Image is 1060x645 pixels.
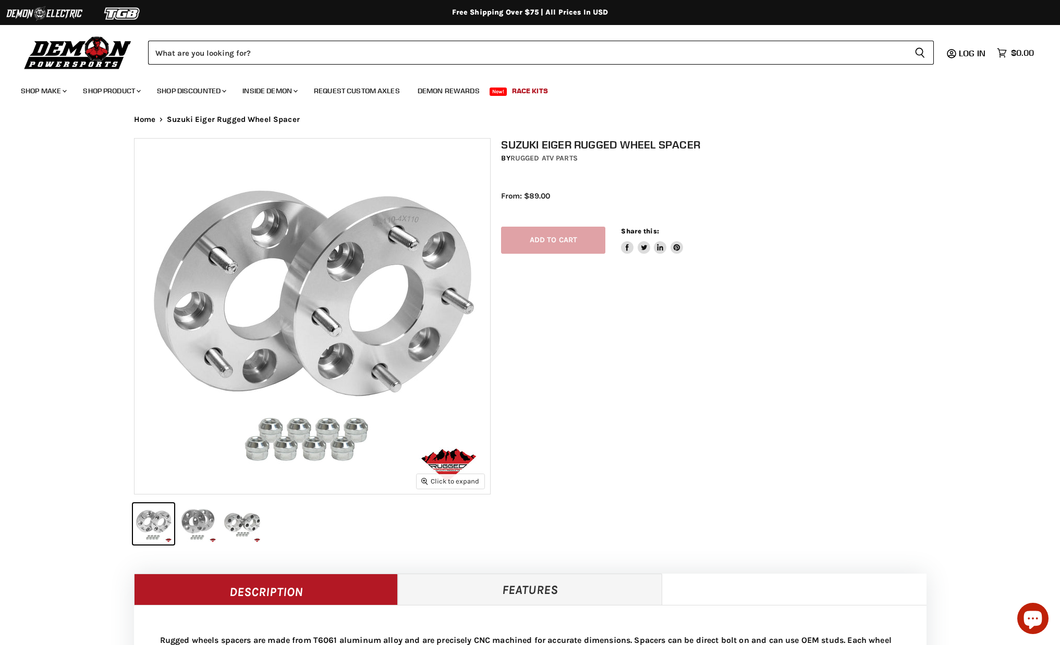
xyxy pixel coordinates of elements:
[167,115,300,124] span: Suzuki Eiger Rugged Wheel Spacer
[410,80,488,102] a: Demon Rewards
[75,80,147,102] a: Shop Product
[83,4,162,23] img: TGB Logo 2
[490,88,507,96] span: New!
[417,474,484,488] button: Click to expand
[235,80,304,102] a: Inside Demon
[222,503,263,544] button: Suzuki Eiger Rugged Wheel Spacer thumbnail
[5,4,83,23] img: Demon Electric Logo 2
[906,41,934,65] button: Search
[510,154,578,163] a: Rugged ATV Parts
[959,48,985,58] span: Log in
[1014,603,1052,637] inbox-online-store-chat: Shopify online store chat
[135,139,490,494] img: Suzuki Eiger Rugged Wheel Spacer
[148,41,906,65] input: Search
[1011,48,1034,58] span: $0.00
[421,477,479,485] span: Click to expand
[134,574,398,605] a: Description
[504,80,556,102] a: Race Kits
[501,153,937,164] div: by
[133,503,174,544] button: Suzuki Eiger Rugged Wheel Spacer thumbnail
[21,34,135,71] img: Demon Powersports
[501,138,937,151] h1: Suzuki Eiger Rugged Wheel Spacer
[992,45,1039,60] a: $0.00
[13,76,1031,102] ul: Main menu
[398,574,662,605] a: Features
[134,115,156,124] a: Home
[621,227,659,235] span: Share this:
[306,80,408,102] a: Request Custom Axles
[177,503,218,544] button: Suzuki Eiger Rugged Wheel Spacer thumbnail
[954,48,992,58] a: Log in
[149,80,233,102] a: Shop Discounted
[113,8,947,17] div: Free Shipping Over $75 | All Prices In USD
[621,227,683,254] aside: Share this:
[501,191,550,201] span: From: $89.00
[113,115,947,124] nav: Breadcrumbs
[13,80,73,102] a: Shop Make
[148,41,934,65] form: Product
